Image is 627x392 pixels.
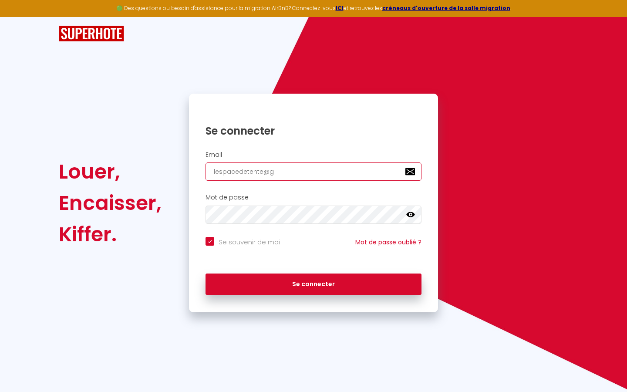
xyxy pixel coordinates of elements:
[59,187,162,219] div: Encaisser,
[7,3,33,30] button: Ouvrir le widget de chat LiveChat
[206,162,421,181] input: Ton Email
[206,194,421,201] h2: Mot de passe
[59,219,162,250] div: Kiffer.
[206,151,421,159] h2: Email
[59,26,124,42] img: SuperHote logo
[59,156,162,187] div: Louer,
[355,238,421,247] a: Mot de passe oublié ?
[206,124,421,138] h1: Se connecter
[206,274,421,295] button: Se connecter
[382,4,510,12] a: créneaux d'ouverture de la salle migration
[336,4,344,12] a: ICI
